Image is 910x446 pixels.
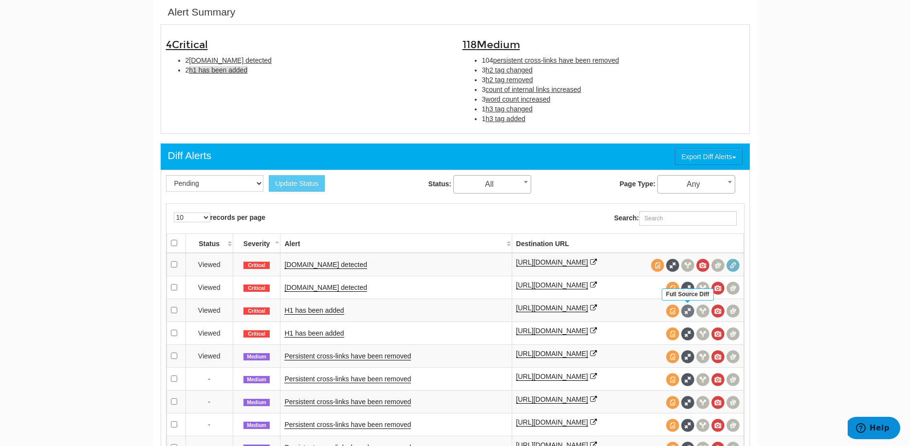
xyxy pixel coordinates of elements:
[284,306,344,315] a: H1 has been added
[482,55,744,65] li: 104
[726,259,740,272] span: Redirect chain
[711,350,724,363] span: View screenshot
[233,233,280,253] th: Severity: activate to sort column descending
[284,398,411,406] a: Persistent cross-links have been removed
[696,396,709,409] span: View headers
[696,373,709,386] span: View headers
[681,350,694,363] span: Full Source Diff
[619,180,655,188] strong: Page Type:
[186,233,233,253] th: Status: activate to sort column ascending
[284,284,367,292] a: [DOMAIN_NAME] detected
[485,95,550,103] span: word count increased
[174,213,210,222] select: records per page
[485,115,525,123] span: h3 tag added
[666,282,679,295] span: View source
[726,396,740,409] span: Compare screenshots
[243,353,270,361] span: Medium
[284,261,367,269] a: [DOMAIN_NAME] detected
[711,396,724,409] span: View screenshot
[186,276,233,299] td: Viewed
[482,65,744,75] li: 3
[482,85,744,94] li: 3
[428,180,451,188] strong: Status:
[166,38,208,51] span: 4
[696,419,709,432] span: View headers
[666,304,679,318] span: View source
[243,330,270,338] span: Critical
[516,258,588,267] a: [URL][DOMAIN_NAME]
[280,233,512,253] th: Alert: activate to sort column ascending
[516,281,588,289] a: [URL][DOMAIN_NAME]
[243,307,270,315] span: Critical
[243,285,270,292] span: Critical
[243,399,270,407] span: Medium
[657,175,735,194] span: Any
[189,66,247,74] span: h1 has been added
[696,304,709,318] span: View headers
[726,282,740,295] span: Compare screenshots
[681,419,694,432] span: Full Source Diff
[186,55,448,65] li: 2
[516,418,588,427] a: [URL][DOMAIN_NAME]
[284,329,344,338] a: H1 has been added
[516,373,588,381] a: [URL][DOMAIN_NAME]
[675,148,742,165] button: Export Diff Alerts
[482,104,744,114] li: 1
[269,175,325,192] button: Update Status
[658,178,735,191] span: Any
[186,367,233,390] td: -
[168,148,211,163] div: Diff Alerts
[726,327,740,340] span: Compare screenshots
[711,304,724,318] span: View screenshot
[168,5,236,19] div: Alert Summary
[516,327,588,335] a: [URL][DOMAIN_NAME]
[639,211,737,226] input: Search:
[485,76,533,84] span: h2 tag removed
[243,262,270,269] span: Critical
[186,413,233,436] td: -
[681,259,694,272] span: View headers
[186,321,233,344] td: Viewed
[696,327,709,340] span: View headers
[696,350,709,363] span: View headers
[711,373,724,386] span: View screenshot
[482,94,744,104] li: 3
[711,419,724,432] span: View screenshot
[284,375,411,383] a: Persistent cross-links have been removed
[284,352,411,360] a: Persistent cross-links have been removed
[174,213,266,222] label: records per page
[243,422,270,429] span: Medium
[726,419,740,432] span: Compare screenshots
[696,259,709,272] span: View screenshot
[666,259,679,272] span: Full Source Diff
[711,282,724,295] span: View screenshot
[726,373,740,386] span: Compare screenshots
[186,299,233,321] td: Viewed
[172,38,208,51] span: Critical
[681,373,694,386] span: Full Source Diff
[485,105,533,113] span: h3 tag changed
[485,66,533,74] span: h2 tag changed
[485,86,581,93] span: count of internal links increased
[651,259,664,272] span: View source
[516,395,588,404] a: [URL][DOMAIN_NAME]
[186,65,448,75] li: 2
[666,350,679,363] span: View source
[493,56,619,64] span: persistent cross-links have been removed
[681,396,694,409] span: Full Source Diff
[848,417,900,441] iframe: Opens a widget where you can find more information
[243,376,270,384] span: Medium
[482,75,744,85] li: 3
[186,253,233,276] td: Viewed
[726,304,740,318] span: Compare screenshots
[666,327,679,340] span: View source
[666,419,679,432] span: View source
[711,259,724,272] span: Compare screenshots
[666,373,679,386] span: View source
[512,233,743,253] th: Destination URL
[186,344,233,367] td: Viewed
[696,282,709,295] span: View headers
[453,175,531,194] span: All
[666,396,679,409] span: View source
